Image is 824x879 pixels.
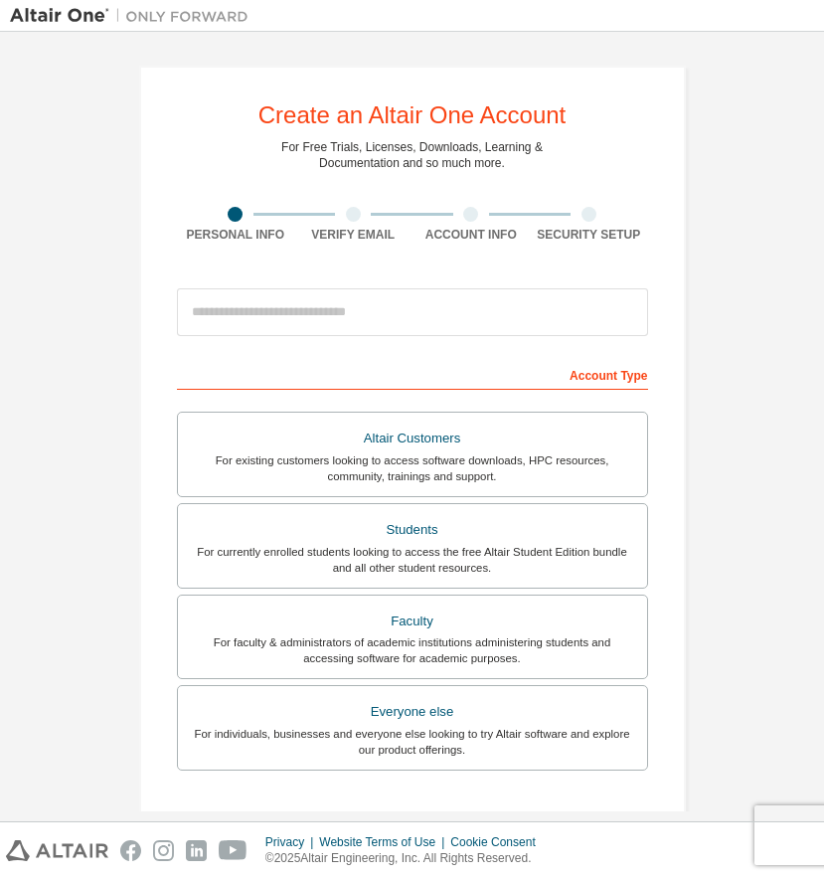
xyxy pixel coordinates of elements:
[190,608,635,635] div: Faculty
[294,227,412,243] div: Verify Email
[190,516,635,544] div: Students
[186,840,207,861] img: linkedin.svg
[177,800,648,832] div: Your Profile
[177,358,648,390] div: Account Type
[190,634,635,666] div: For faculty & administrators of academic institutions administering students and accessing softwa...
[190,698,635,726] div: Everyone else
[412,227,531,243] div: Account Info
[258,103,567,127] div: Create an Altair One Account
[281,139,543,171] div: For Free Trials, Licenses, Downloads, Learning & Documentation and so much more.
[190,452,635,484] div: For existing customers looking to access software downloads, HPC resources, community, trainings ...
[190,544,635,576] div: For currently enrolled students looking to access the free Altair Student Edition bundle and all ...
[265,834,319,850] div: Privacy
[10,6,258,26] img: Altair One
[265,850,548,867] p: © 2025 Altair Engineering, Inc. All Rights Reserved.
[190,425,635,452] div: Altair Customers
[319,834,450,850] div: Website Terms of Use
[530,227,648,243] div: Security Setup
[177,227,295,243] div: Personal Info
[120,840,141,861] img: facebook.svg
[6,840,108,861] img: altair_logo.svg
[153,840,174,861] img: instagram.svg
[190,726,635,758] div: For individuals, businesses and everyone else looking to try Altair software and explore our prod...
[450,834,547,850] div: Cookie Consent
[219,840,247,861] img: youtube.svg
